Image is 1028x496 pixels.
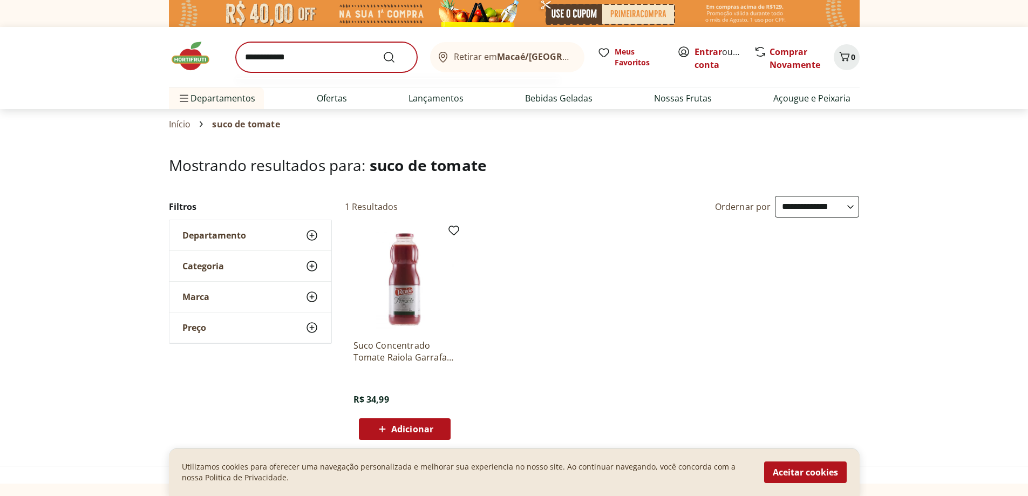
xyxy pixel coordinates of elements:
[391,425,433,433] span: Adicionar
[764,461,847,483] button: Aceitar cookies
[695,46,754,71] a: Criar conta
[497,51,618,63] b: Macaé/[GEOGRAPHIC_DATA]
[169,282,331,312] button: Marca
[236,42,417,72] input: search
[182,291,209,302] span: Marca
[169,119,191,129] a: Início
[178,85,255,111] span: Departamentos
[383,51,409,64] button: Submit Search
[851,52,855,62] span: 0
[353,228,456,331] img: Suco Concentrado Tomate Raiola Garrafa 1L
[715,201,771,213] label: Ordernar por
[654,92,712,105] a: Nossas Frutas
[834,44,860,70] button: Carrinho
[615,46,664,68] span: Meus Favoritos
[525,92,593,105] a: Bebidas Geladas
[770,46,820,71] a: Comprar Novamente
[353,393,389,405] span: R$ 34,99
[178,85,190,111] button: Menu
[182,261,224,271] span: Categoria
[695,46,722,58] a: Entrar
[359,418,451,440] button: Adicionar
[169,220,331,250] button: Departamento
[169,312,331,343] button: Preço
[212,119,280,129] span: suco de tomate
[353,339,456,363] a: Suco Concentrado Tomate Raiola Garrafa 1L
[454,52,573,62] span: Retirar em
[597,46,664,68] a: Meus Favoritos
[430,42,584,72] button: Retirar emMacaé/[GEOGRAPHIC_DATA]
[169,196,332,218] h2: Filtros
[182,461,751,483] p: Utilizamos cookies para oferecer uma navegação personalizada e melhorar sua experiencia no nosso ...
[182,230,246,241] span: Departamento
[370,155,487,175] span: suco de tomate
[169,40,223,72] img: Hortifruti
[773,92,850,105] a: Açougue e Peixaria
[317,92,347,105] a: Ofertas
[409,92,464,105] a: Lançamentos
[695,45,743,71] span: ou
[182,322,206,333] span: Preço
[169,251,331,281] button: Categoria
[345,201,398,213] h2: 1 Resultados
[169,157,860,174] h1: Mostrando resultados para:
